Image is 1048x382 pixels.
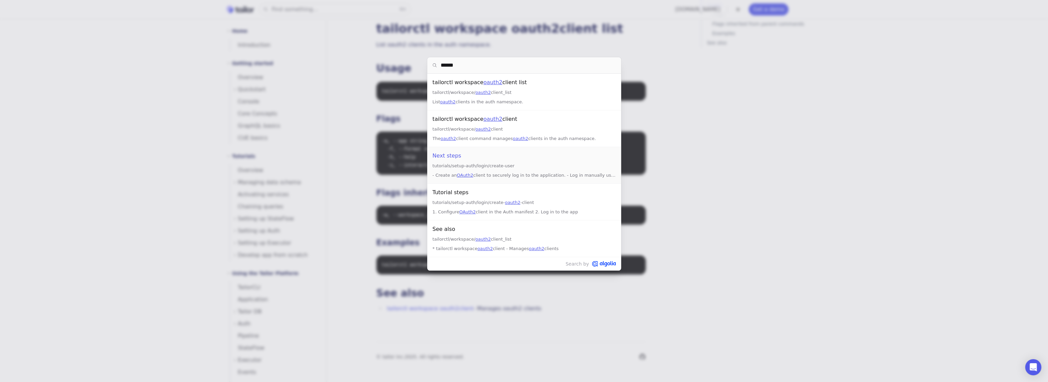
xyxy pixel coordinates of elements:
[440,99,455,104] mark: oauth2
[427,257,621,271] p: Search by
[433,78,616,87] div: tailorctl workspace client list
[459,209,476,214] mark: OAuth2
[433,89,616,97] div: tailorctl/workspace/ client_list
[433,199,616,207] div: tutorials/setup-auth/login/create- -client
[433,98,616,106] div: List clients in the auth namespace.
[433,171,616,179] div: - Create an client to securely log in to the application. - Log in manually using ID tokens.
[433,135,616,143] div: The client command manages clients in the auth namespace.
[433,114,616,124] div: tailorctl workspace client
[441,136,456,141] mark: oauth2
[592,261,616,267] svg: Algolia
[513,136,528,141] mark: oauth2
[457,173,473,178] mark: OAuth2
[1025,359,1041,375] div: Open Intercom Messenger
[505,200,520,205] mark: oauth2
[475,127,491,132] mark: oauth2
[433,245,616,253] div: * tailorctl workspace client - Manages clients
[433,224,616,234] div: See also
[433,151,616,161] div: Next steps
[529,246,544,251] mark: oauth2
[433,208,616,216] div: 1. Configure client in the Auth manifest 2. Log in to the app
[483,79,502,85] mark: oauth2
[433,125,616,133] div: tailorctl/workspace/ client
[475,237,491,242] mark: oauth2
[433,162,616,170] div: tutorials/setup-auth/login/create-user
[475,90,491,95] mark: oauth2
[433,235,616,243] div: tailorctl/workspace/ client_list
[433,188,616,197] div: Tutorial steps
[477,246,493,251] mark: oauth2
[483,116,502,122] mark: oauth2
